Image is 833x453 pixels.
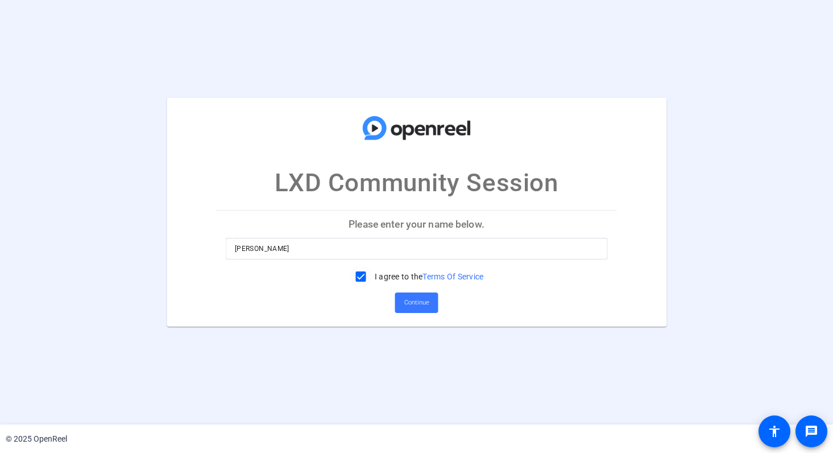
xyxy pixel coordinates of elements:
button: Continue [395,293,438,313]
div: © 2025 OpenReel [6,433,67,445]
p: Please enter your name below. [217,211,616,238]
input: Enter your name [235,242,598,256]
a: Terms Of Service [422,272,483,281]
img: company-logo [360,109,474,147]
span: Continue [404,294,429,311]
p: LXD Community Session [275,164,559,201]
mat-icon: accessibility [768,425,781,438]
mat-icon: message [805,425,818,438]
label: I agree to the [372,271,484,282]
